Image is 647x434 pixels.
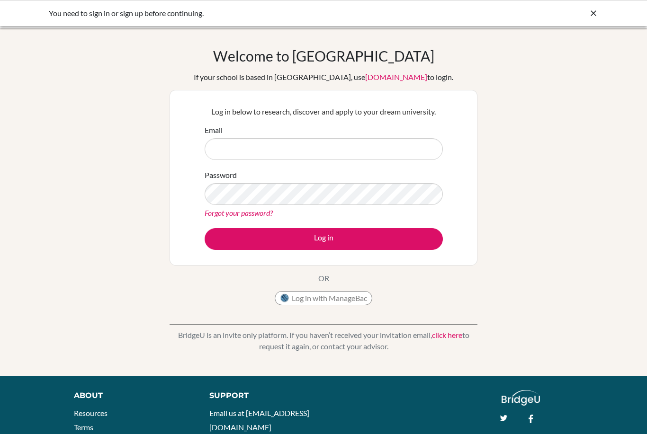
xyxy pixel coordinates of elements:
[74,423,93,432] a: Terms
[205,228,443,250] button: Log in
[194,71,453,83] div: If your school is based in [GEOGRAPHIC_DATA], use to login.
[213,47,434,64] h1: Welcome to [GEOGRAPHIC_DATA]
[205,208,273,217] a: Forgot your password?
[365,72,427,81] a: [DOMAIN_NAME]
[209,390,314,401] div: Support
[209,408,309,432] a: Email us at [EMAIL_ADDRESS][DOMAIN_NAME]
[74,408,108,417] a: Resources
[432,330,462,339] a: click here
[275,291,372,305] button: Log in with ManageBac
[205,124,223,136] label: Email
[170,329,477,352] p: BridgeU is an invite only platform. If you haven’t received your invitation email, to request it ...
[205,169,237,181] label: Password
[318,273,329,284] p: OR
[74,390,188,401] div: About
[49,8,456,19] div: You need to sign in or sign up before continuing.
[502,390,540,406] img: logo_white@2x-f4f0deed5e89b7ecb1c2cc34c3e3d731f90f0f143d5ea2071677605dd97b5244.png
[205,106,443,117] p: Log in below to research, discover and apply to your dream university.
